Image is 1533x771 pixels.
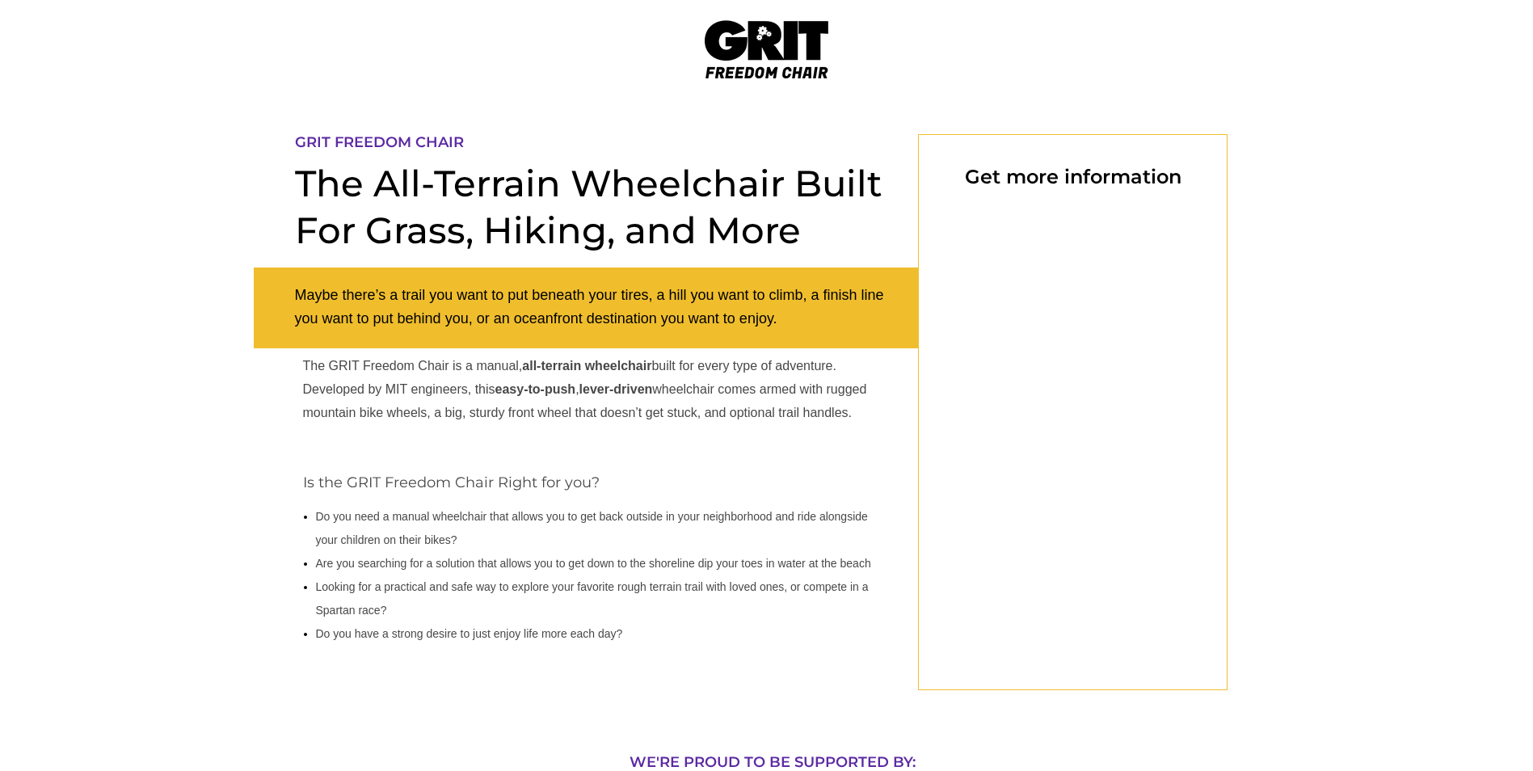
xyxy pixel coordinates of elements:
[316,557,871,570] span: Are you searching for a solution that allows you to get down to the shoreline dip your toes in wa...
[522,359,651,373] strong: all-terrain wheelchair
[316,510,868,546] span: Do you need a manual wheelchair that allows you to get back outside in your neighborhood and ride...
[579,382,653,396] strong: lever-driven
[945,213,1200,647] iframe: Form 0
[295,133,464,151] span: GRIT FREEDOM CHAIR
[295,161,882,252] span: The All-Terrain Wheelchair Built For Grass, Hiking, and More
[316,580,869,617] span: Looking for a practical and safe way to explore your favorite rough terrain trail with loved ones...
[303,359,867,419] span: The GRIT Freedom Chair is a manual, built for every type of adventure. Developed by MIT engineers...
[295,287,884,327] span: Maybe there’s a trail you want to put beneath your tires, a hill you want to climb, a finish line...
[303,474,600,491] span: Is the GRIT Freedom Chair Right for you?
[965,165,1181,188] span: Get more information
[630,753,916,771] span: WE'RE PROUD TO BE SUPPORTED BY:
[316,627,623,640] span: Do you have a strong desire to just enjoy life more each day?
[495,382,576,396] strong: easy-to-push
